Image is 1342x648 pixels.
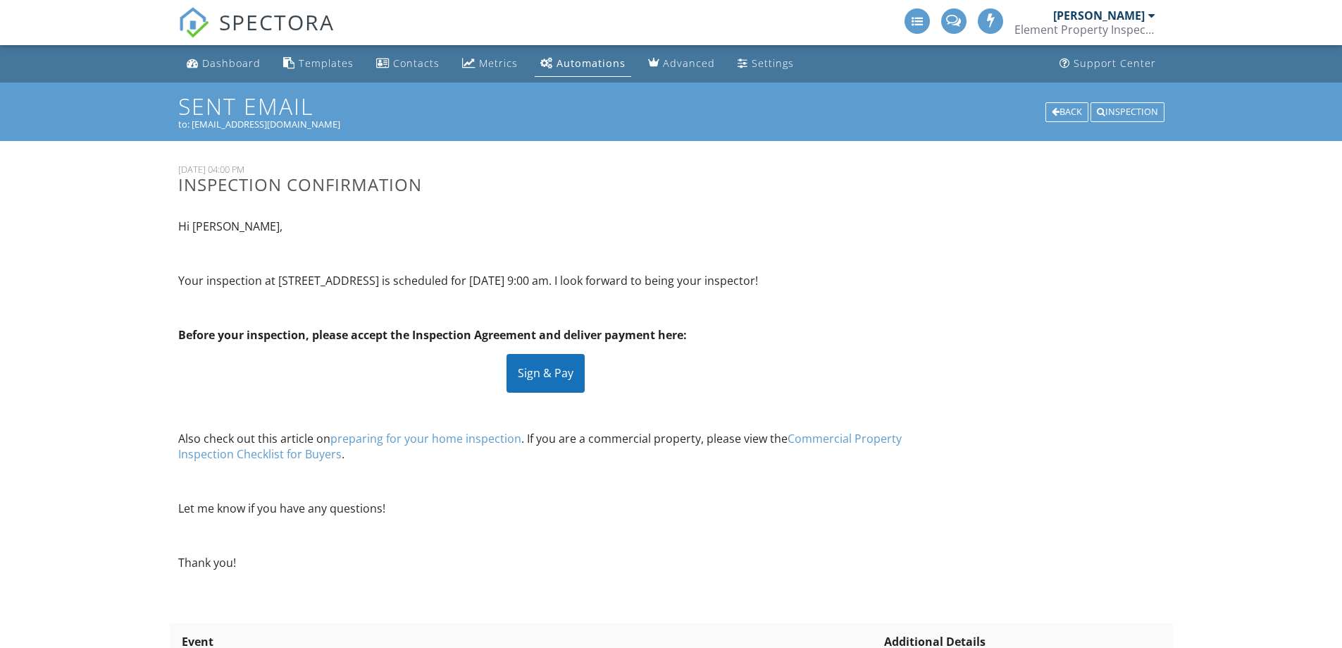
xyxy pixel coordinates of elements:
div: Back [1045,102,1088,122]
div: Dashboard [202,56,261,70]
div: Settings [752,56,794,70]
div: Element Property Inspections [1014,23,1155,37]
div: Inspection [1091,102,1164,122]
div: Support Center [1074,56,1156,70]
a: Metrics [456,51,523,77]
div: Sign & Pay [507,354,585,392]
strong: Before your inspection, please accept the Inspection Agreement and deliver payment here: [178,327,687,343]
a: Back [1045,104,1091,117]
div: Automations [557,56,626,70]
div: Templates [299,56,354,70]
img: The Best Home Inspection Software - Spectora [178,7,209,38]
div: to: [EMAIL_ADDRESS][DOMAIN_NAME] [178,118,1164,130]
a: Settings [732,51,800,77]
div: Contacts [393,56,440,70]
h3: Inspection Confirmation [178,175,914,194]
a: Advanced [642,51,721,77]
span: SPECTORA [219,7,335,37]
div: Metrics [479,56,518,70]
a: SPECTORA [178,19,335,49]
p: Your inspection at [STREET_ADDRESS] is scheduled for [DATE] 9:00 am. I look forward to being your... [178,273,914,288]
a: Templates [278,51,359,77]
div: [DATE] 04:00 PM [178,164,914,175]
a: Commercial Property Inspection Checklist for Buyers [178,431,902,462]
a: Dashboard [181,51,266,77]
a: Support Center [1054,51,1162,77]
p: Hi [PERSON_NAME], [178,219,914,234]
a: preparing for your home inspection [330,431,521,446]
p: Also check out this article on . If you are a commercial property, please view the . [178,431,914,463]
p: Let me know if you have any questions! [178,501,914,516]
div: Advanced [663,56,715,70]
a: Sign & Pay [507,365,585,381]
div: [PERSON_NAME] [1053,8,1145,23]
a: Contacts [371,51,445,77]
h1: Sent Email [178,94,1164,118]
a: Automations (Basic) [535,51,631,77]
a: Inspection [1091,104,1164,117]
p: Thank you! [178,555,914,570]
